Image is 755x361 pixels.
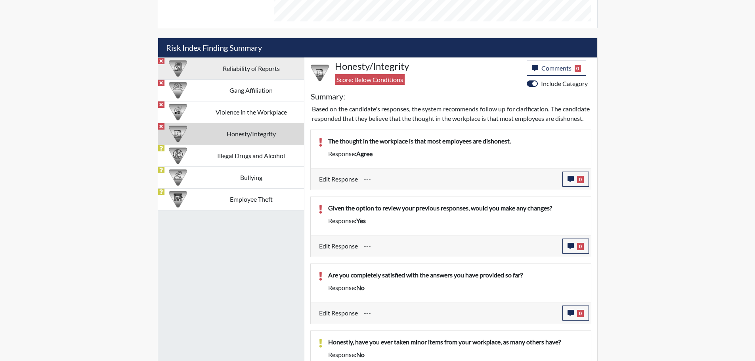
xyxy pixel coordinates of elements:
[356,150,373,157] span: agree
[562,306,589,321] button: 0
[541,64,572,72] span: Comments
[169,81,187,99] img: CATEGORY%20ICON-02.2c5dd649.png
[169,147,187,165] img: CATEGORY%20ICON-12.0f6f1024.png
[335,74,405,85] span: Score: Below Conditions
[328,337,583,347] p: Honestly, have you ever taken minor items from your workplace, as many others have?
[169,59,187,78] img: CATEGORY%20ICON-20.4a32fe39.png
[562,239,589,254] button: 0
[311,92,345,101] h5: Summary:
[158,38,597,57] h5: Risk Index Finding Summary
[527,61,587,76] button: Comments0
[198,57,304,79] td: Reliability of Reports
[322,216,589,225] div: Response:
[356,284,365,291] span: no
[198,79,304,101] td: Gang Affiliation
[169,125,187,143] img: CATEGORY%20ICON-11.a5f294f4.png
[169,190,187,208] img: CATEGORY%20ICON-07.58b65e52.png
[198,166,304,188] td: Bullying
[169,103,187,121] img: CATEGORY%20ICON-26.eccbb84f.png
[335,61,521,72] h4: Honesty/Integrity
[198,123,304,145] td: Honesty/Integrity
[577,176,584,183] span: 0
[356,351,365,358] span: no
[358,172,562,187] div: Update the test taker's response, the change might impact the score
[169,168,187,187] img: CATEGORY%20ICON-04.6d01e8fa.png
[328,136,583,146] p: The thought in the workplace is that most employees are dishonest.
[575,65,581,72] span: 0
[198,101,304,123] td: Violence in the Workplace
[319,239,358,254] label: Edit Response
[356,217,366,224] span: yes
[577,310,584,317] span: 0
[541,79,588,88] label: Include Category
[312,104,590,123] p: Based on the candidate's responses, the system recommends follow up for clarification. The candid...
[322,350,589,359] div: Response:
[358,239,562,254] div: Update the test taker's response, the change might impact the score
[198,188,304,210] td: Employee Theft
[328,203,583,213] p: Given the option to review your previous responses, would you make any changes?
[562,172,589,187] button: 0
[198,145,304,166] td: Illegal Drugs and Alcohol
[328,270,583,280] p: Are you completely satisfied with the answers you have provided so far?
[319,172,358,187] label: Edit Response
[577,243,584,250] span: 0
[319,306,358,321] label: Edit Response
[322,149,589,159] div: Response:
[311,64,329,82] img: CATEGORY%20ICON-11.a5f294f4.png
[322,283,589,292] div: Response:
[358,306,562,321] div: Update the test taker's response, the change might impact the score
